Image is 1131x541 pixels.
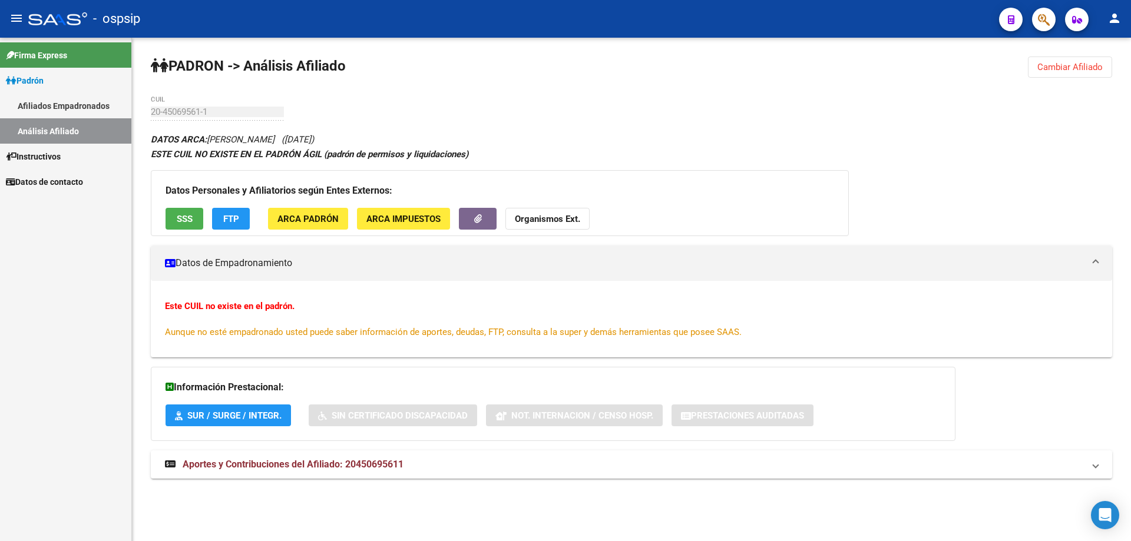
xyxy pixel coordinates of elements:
span: SSS [177,214,193,224]
button: SSS [166,208,203,230]
button: Prestaciones Auditadas [672,404,813,426]
mat-icon: person [1107,11,1122,25]
span: [PERSON_NAME] [151,134,275,145]
div: Open Intercom Messenger [1091,501,1119,529]
h3: Información Prestacional: [166,379,941,396]
span: Aportes y Contribuciones del Afiliado: 20450695611 [183,459,404,470]
mat-expansion-panel-header: Aportes y Contribuciones del Afiliado: 20450695611 [151,450,1112,479]
span: ARCA Impuestos [366,214,441,224]
span: SUR / SURGE / INTEGR. [187,410,282,421]
button: Sin Certificado Discapacidad [309,404,477,426]
div: Datos de Empadronamiento [151,281,1112,357]
button: ARCA Impuestos [357,208,450,230]
span: ([DATE]) [282,134,314,145]
span: Instructivos [6,150,61,163]
strong: Organismos Ext. [515,214,580,224]
strong: Este CUIL no existe en el padrón. [165,301,295,311]
span: FTP [223,214,239,224]
span: Sin Certificado Discapacidad [332,410,468,421]
button: ARCA Padrón [268,208,348,230]
span: Padrón [6,74,44,87]
button: Organismos Ext. [505,208,590,230]
span: ARCA Padrón [277,214,339,224]
button: Not. Internacion / Censo Hosp. [486,404,663,426]
button: FTP [212,208,250,230]
strong: ESTE CUIL NO EXISTE EN EL PADRÓN ÁGIL (padrón de permisos y liquidaciones) [151,149,468,160]
button: Cambiar Afiliado [1028,57,1112,78]
span: Prestaciones Auditadas [691,410,804,421]
span: Firma Express [6,49,67,62]
span: Datos de contacto [6,175,83,188]
h3: Datos Personales y Afiliatorios según Entes Externos: [166,182,834,199]
span: - ospsip [93,6,140,32]
mat-icon: menu [9,11,24,25]
span: Not. Internacion / Censo Hosp. [511,410,653,421]
span: Aunque no esté empadronado usted puede saber información de aportes, deudas, FTP, consulta a la s... [165,327,742,337]
strong: DATOS ARCA: [151,134,207,145]
span: Cambiar Afiliado [1037,62,1103,72]
mat-expansion-panel-header: Datos de Empadronamiento [151,245,1112,281]
strong: PADRON -> Análisis Afiliado [151,58,346,74]
button: SUR / SURGE / INTEGR. [166,404,291,426]
mat-panel-title: Datos de Empadronamiento [165,257,1084,270]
